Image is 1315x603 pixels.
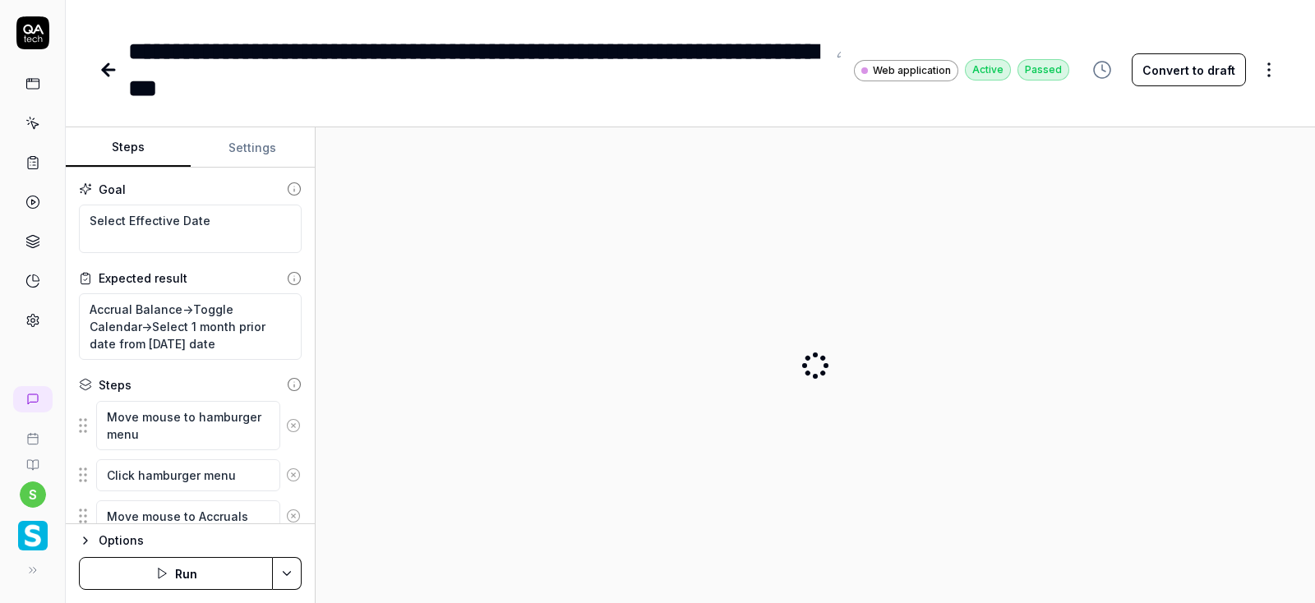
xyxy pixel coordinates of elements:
div: Expected result [99,269,187,287]
div: Suggestions [79,400,302,452]
button: View version history [1082,53,1122,86]
a: Book a call with us [7,419,58,445]
button: Smartlinx Logo [7,508,58,554]
button: Remove step [280,499,307,532]
button: s [20,481,46,508]
button: Remove step [280,458,307,491]
a: New conversation [13,386,53,412]
button: Run [79,557,273,590]
div: Steps [99,376,131,394]
button: Options [79,531,302,550]
button: Remove step [280,409,307,442]
div: Active [965,59,1011,81]
a: Web application [854,59,958,81]
div: Suggestions [79,458,302,492]
div: Passed [1017,59,1069,81]
div: Suggestions [79,499,302,533]
div: Goal [99,181,126,198]
button: Steps [66,128,191,168]
span: Web application [873,63,951,78]
button: Settings [191,128,316,168]
img: Smartlinx Logo [18,521,48,550]
button: Convert to draft [1132,53,1246,86]
a: Documentation [7,445,58,472]
div: Options [99,531,302,550]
